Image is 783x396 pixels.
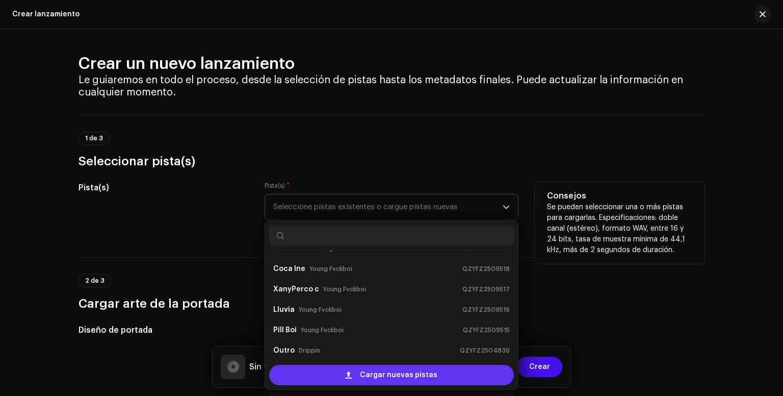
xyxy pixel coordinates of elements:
[269,300,514,320] li: Lluvia
[360,365,437,385] span: Cargar nuevas pistas
[503,194,510,220] div: dropdown trigger
[460,345,510,356] small: QZYFZ2504836
[462,264,510,274] small: QZYFZ2509518
[273,281,319,298] strong: XanyPerco c
[249,361,285,373] h5: Sin título
[273,302,295,318] strong: Lluvia
[547,190,692,202] h5: Consejos
[462,284,510,294] small: QZYFZ2509517
[323,284,366,294] small: Young Fvckboi
[463,325,510,335] small: QZYFZ2509515
[269,279,514,300] li: XanyPerco c
[79,54,704,74] h2: Crear un nuevo lanzamiento
[273,261,305,277] strong: Coca Ine
[547,202,692,256] p: Se pueden seleccionar una o más pistas para cargarlas. Especificaciones: doble canal (estéreo), f...
[79,153,704,169] h3: Seleccionar pista(s)
[273,342,295,359] strong: Outro
[79,324,248,336] h5: Diseño de portada
[79,74,704,98] h4: Le guiaremos en todo el proceso, desde la selección de pistas hasta los metadatos finales. Puede ...
[273,194,503,220] span: Seleccione pistas existentes o cargue pistas nuevas
[517,357,562,377] button: Crear
[309,264,352,274] small: Young Fvckboi
[79,295,704,312] h3: Cargar arte de la portada
[269,259,514,279] li: Coca Ine
[269,340,514,361] li: Outro
[79,182,248,194] h5: Pista(s)
[265,182,290,190] label: Pista(s)
[273,322,297,338] strong: Pill Boi
[529,357,550,377] span: Crear
[299,305,342,315] small: Young Fvckboi
[299,345,320,356] small: Drippin
[301,325,344,335] small: Young Fvckboi
[462,305,510,315] small: QZYFZ2509516
[269,320,514,340] li: Pill Boi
